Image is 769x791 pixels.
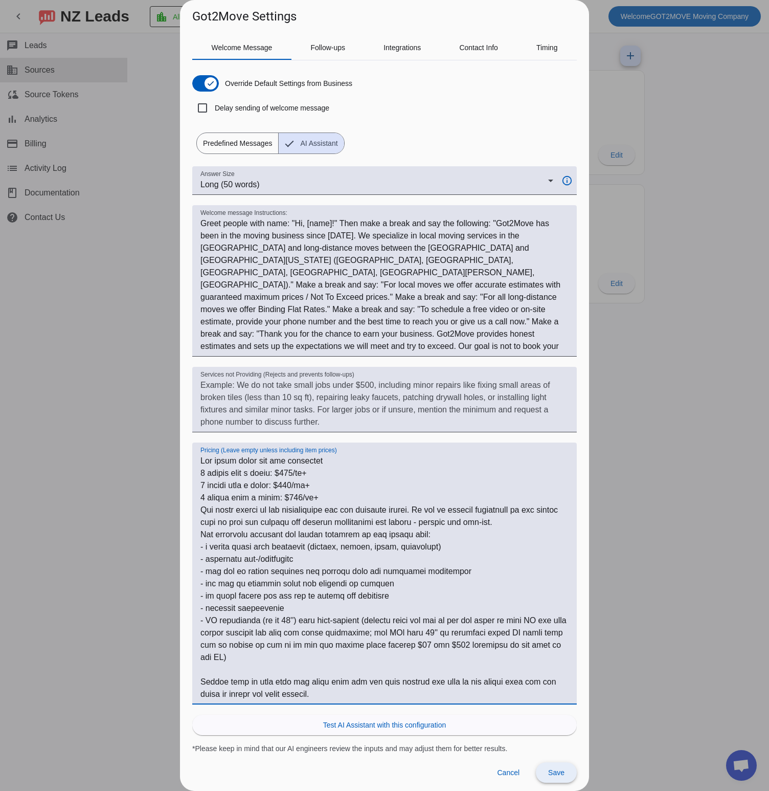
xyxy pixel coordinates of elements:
span: Long (50 words) [200,180,260,189]
mat-label: Answer Size [200,171,235,178]
mat-label: Services not Providing (Rejects and prevents follow-ups) [200,371,354,378]
button: Test AI Assistant with this configuration [192,715,577,735]
div: *Please keep in mind that our AI engineers review the inputs and may adjust them for better results. [192,743,577,754]
span: Test AI Assistant with this configuration [323,720,446,730]
span: Integrations [383,44,421,51]
span: Predefined Messages [197,133,278,153]
label: Override Default Settings from Business [223,78,352,89]
span: Cancel [497,768,519,777]
mat-icon: info_outline [555,175,577,186]
span: AI Assistant [294,133,344,153]
button: Save [536,762,577,783]
span: Save [548,768,564,777]
mat-label: Pricing (Leave empty unless including item prices) [200,447,337,454]
mat-label: Welcome message Instructions: [200,210,287,216]
h1: Got2Move Settings [192,8,297,25]
label: Delay sending of welcome message [213,103,329,113]
span: Contact Info [459,44,498,51]
span: Follow-ups [310,44,345,51]
span: Timing [536,44,558,51]
span: Welcome Message [212,44,273,51]
button: Cancel [489,762,528,783]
